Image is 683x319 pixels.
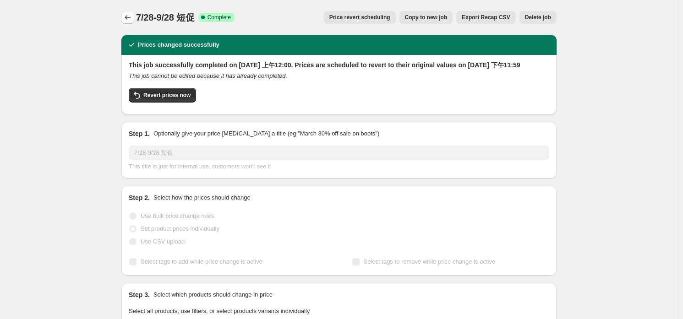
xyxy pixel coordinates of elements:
[129,72,287,79] i: This job cannot be edited because it has already completed.
[129,163,271,170] span: This title is just for internal use, customers won't see it
[405,14,448,21] span: Copy to new job
[153,193,251,202] p: Select how the prices should change
[456,11,515,24] button: Export Recap CSV
[153,129,379,138] p: Optionally give your price [MEDICAL_DATA] a title (eg "March 30% off sale on boots")
[462,14,510,21] span: Export Recap CSV
[525,14,551,21] span: Delete job
[364,258,496,265] span: Select tags to remove while price change is active
[121,11,134,24] button: Price change jobs
[129,60,549,70] h2: This job successfully completed on [DATE] 上午12:00. Prices are scheduled to revert to their origin...
[143,92,191,99] span: Revert prices now
[153,290,273,299] p: Select which products should change in price
[399,11,453,24] button: Copy to new job
[141,212,214,219] span: Use bulk price change rules
[208,14,231,21] span: Complete
[136,12,195,22] span: 7/28-9/28 短促
[519,11,557,24] button: Delete job
[129,129,150,138] h2: Step 1.
[138,40,219,49] h2: Prices changed successfully
[129,308,310,314] span: Select all products, use filters, or select products variants individually
[141,238,185,245] span: Use CSV upload
[329,14,390,21] span: Price revert scheduling
[129,88,196,103] button: Revert prices now
[141,225,219,232] span: Set product prices individually
[129,146,549,160] input: 30% off holiday sale
[129,290,150,299] h2: Step 3.
[141,258,262,265] span: Select tags to add while price change is active
[129,193,150,202] h2: Step 2.
[324,11,396,24] button: Price revert scheduling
